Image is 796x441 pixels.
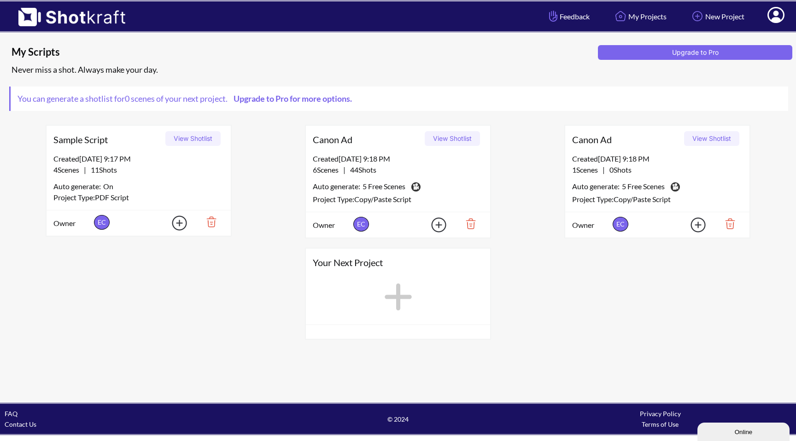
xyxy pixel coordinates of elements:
[711,216,743,232] img: Trash Icon
[345,165,376,174] span: 44 Shots
[313,165,343,174] span: 6 Scenes
[313,153,483,164] div: Created [DATE] 9:18 PM
[192,214,224,230] img: Trash Icon
[313,255,483,269] span: Your Next Project
[86,165,117,174] span: 11 Shots
[53,164,117,175] span: |
[53,133,162,146] span: Sample Script
[158,213,190,233] img: Add Icon
[572,165,603,174] span: 1 Scenes
[572,133,681,146] span: Canon Ad
[547,11,590,22] span: Feedback
[683,4,751,29] a: New Project
[605,165,632,174] span: 0 Shots
[5,420,36,428] a: Contact Us
[353,217,369,232] span: EC
[613,217,628,232] span: EC
[417,215,449,235] img: Add Icon
[11,87,363,111] span: You can generate a shotlist for
[572,220,610,231] span: Owner
[53,218,92,229] span: Owner
[53,153,224,164] div: Created [DATE] 9:17 PM
[606,4,673,29] a: My Projects
[676,215,708,235] img: Add Icon
[690,8,705,24] img: Add Icon
[313,133,421,146] span: Canon Ad
[313,181,363,194] span: Auto generate:
[622,181,665,194] span: 5 Free Scenes
[228,93,357,104] a: Upgrade to Pro for more options.
[529,408,791,419] div: Privacy Policy
[668,180,681,194] img: Camera Icon
[125,93,357,104] span: 0 scenes of your next project.
[53,165,84,174] span: 4 Scenes
[12,45,595,59] span: My Scripts
[684,131,739,146] button: View Shotlist
[425,131,480,146] button: View Shotlist
[53,192,224,203] div: Project Type: PDF Script
[313,194,483,205] div: Project Type: Copy/Paste Script
[363,181,405,194] span: 5 Free Scenes
[103,181,113,192] span: On
[313,164,376,175] span: |
[9,62,791,77] div: Never miss a shot. Always make your day.
[613,8,628,24] img: Home Icon
[53,181,103,192] span: Auto generate:
[547,8,560,24] img: Hand Icon
[598,45,792,60] button: Upgrade to Pro
[409,180,422,194] img: Camera Icon
[529,419,791,429] div: Terms of Use
[572,153,743,164] div: Created [DATE] 9:18 PM
[5,410,18,418] a: FAQ
[267,414,529,424] span: © 2024
[313,220,351,231] span: Owner
[572,181,622,194] span: Auto generate:
[165,131,221,146] button: View Shotlist
[572,194,743,205] div: Project Type: Copy/Paste Script
[572,164,632,175] span: |
[94,215,110,230] span: EC
[697,421,791,441] iframe: chat widget
[451,216,483,232] img: Trash Icon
